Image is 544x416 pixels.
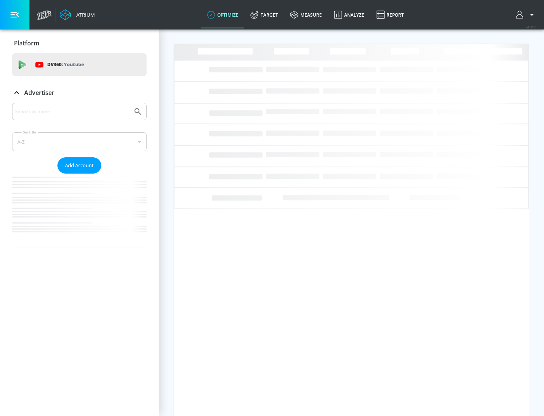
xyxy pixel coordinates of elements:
div: Advertiser [12,103,147,247]
a: Target [244,1,284,28]
a: Analyze [328,1,370,28]
p: Platform [14,39,39,47]
button: Add Account [57,157,101,174]
div: Advertiser [12,82,147,103]
span: v 4.32.0 [526,25,536,29]
span: Add Account [65,161,94,170]
a: optimize [201,1,244,28]
label: Sort By [22,130,38,135]
div: Platform [12,33,147,54]
div: A-Z [12,132,147,151]
a: Report [370,1,410,28]
p: Youtube [64,61,84,68]
input: Search by name [15,107,130,116]
nav: list of Advertiser [12,174,147,247]
p: Advertiser [24,88,54,97]
div: DV360: Youtube [12,53,147,76]
a: Atrium [60,9,95,20]
p: DV360: [47,61,84,69]
a: measure [284,1,328,28]
div: Atrium [73,11,95,18]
